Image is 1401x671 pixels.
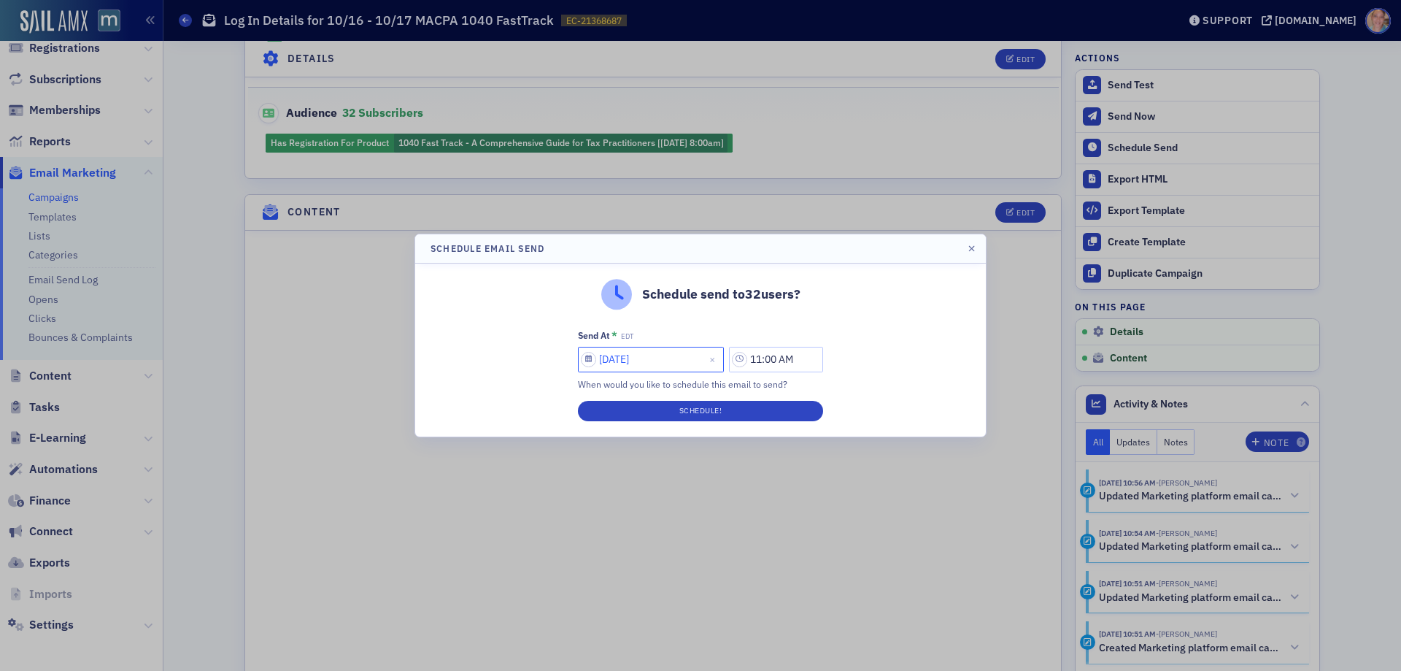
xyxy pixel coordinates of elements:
[578,401,823,421] button: Schedule!
[611,330,617,340] abbr: This field is required
[704,347,724,372] button: Close
[578,347,724,372] input: MM/DD/YYYY
[578,377,823,391] div: When would you like to schedule this email to send?
[578,330,610,341] div: Send At
[729,347,823,372] input: 00:00 AM
[642,285,800,304] p: Schedule send to 32 users?
[431,242,544,255] h4: Schedule Email Send
[621,332,633,341] span: EDT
